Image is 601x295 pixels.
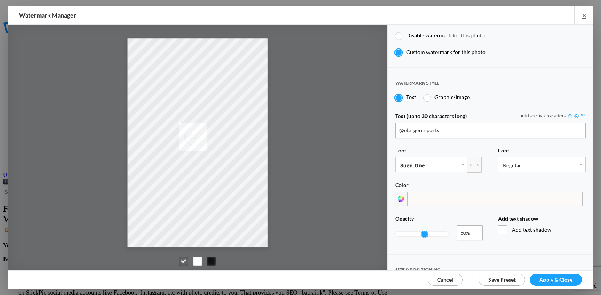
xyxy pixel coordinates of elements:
[434,94,470,100] span: Graphic/Image
[467,157,474,173] div: <
[395,267,441,279] span: SIZE & POSITIONING
[479,274,525,286] a: Save Preset
[395,147,406,157] span: Font
[498,215,538,225] span: Add text shadow
[395,123,586,138] input: Enter your text here, for example: © Andy Anderson
[437,276,453,283] span: Cancel
[474,157,482,173] div: >
[19,6,383,25] h2: Watermark Manager
[406,94,416,100] span: Text
[406,49,486,55] span: Custom watermark for this photo
[567,113,573,119] a: ©
[573,113,580,119] a: ®
[498,225,586,234] span: Add text shadow
[498,147,509,157] span: Font
[395,215,414,225] span: Opacity
[488,276,516,283] span: Save Preset
[539,276,572,283] span: Apply & Close
[461,229,474,237] span: 50%
[396,157,467,172] a: Suez_One
[428,274,463,286] a: Cancel
[574,6,593,24] a: ×
[498,157,585,172] a: Regular
[530,274,582,286] a: Apply & Close
[395,182,409,192] span: Color
[406,32,485,38] span: Disable watermark for this photo
[521,113,586,119] div: Add special characters:
[395,80,439,93] span: Watermark style
[395,113,467,123] span: Text (up to 30 characters long)
[580,113,586,119] a: ™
